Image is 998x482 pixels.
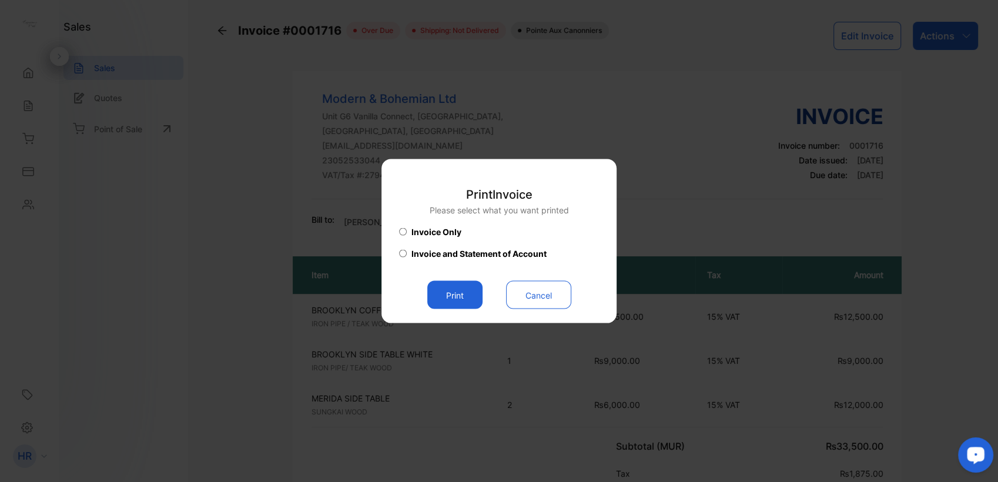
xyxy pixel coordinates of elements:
button: Cancel [506,281,571,309]
p: Print Invoice [430,186,569,203]
span: Invoice Only [411,226,461,238]
span: Invoice and Statement of Account [411,247,547,260]
button: Print [427,281,483,309]
p: Please select what you want printed [430,204,569,216]
iframe: LiveChat chat widget [949,433,998,482]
